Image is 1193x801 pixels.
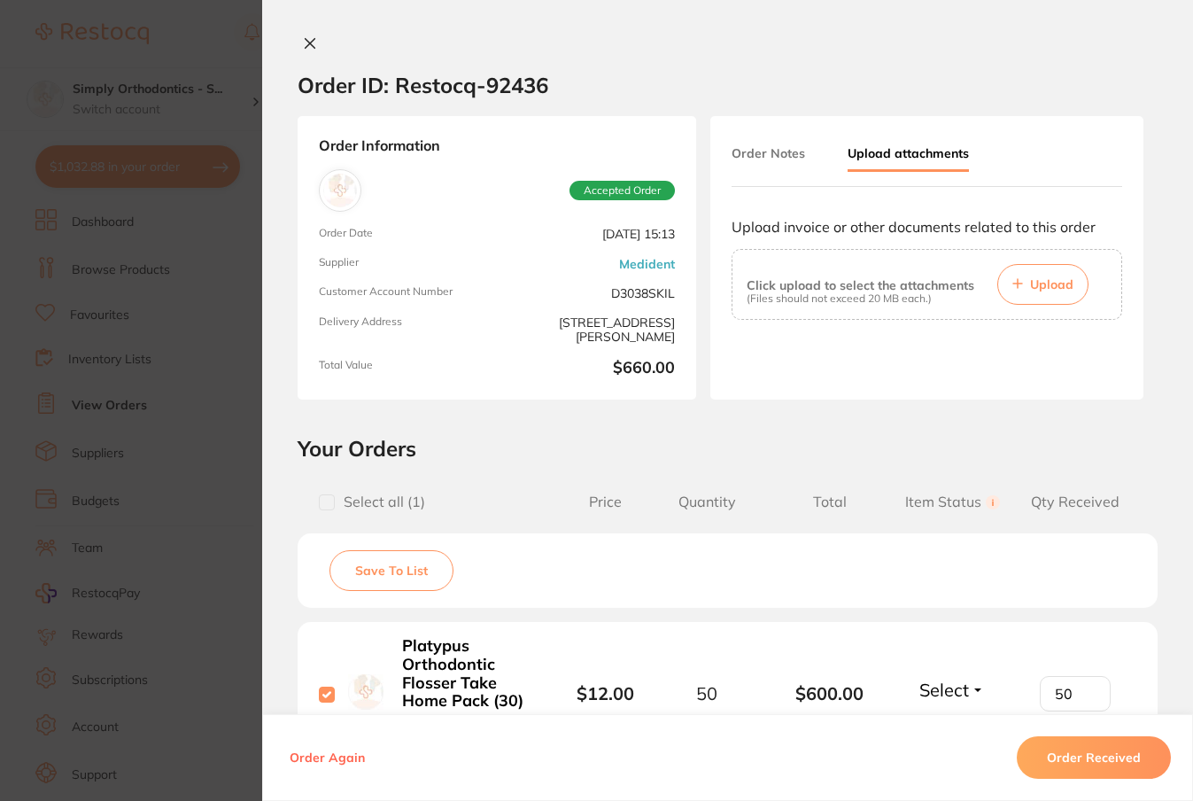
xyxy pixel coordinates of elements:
span: Quantity [646,494,768,510]
button: Upload [997,264,1088,305]
span: [DATE] 15:13 [504,227,675,242]
button: Order Again [284,750,370,766]
b: $660.00 [504,359,675,378]
button: Order Notes [732,137,805,169]
button: Save To List [329,550,453,591]
button: Upload attachments [848,137,969,172]
input: Qty [1040,676,1111,712]
span: Item Status [891,494,1013,510]
a: Medident [619,257,675,271]
span: Total Value [319,359,490,378]
span: 50 [696,683,717,704]
span: D3038SKIL [504,285,675,300]
button: Select [914,679,990,701]
p: Upload invoice or other documents related to this order [732,219,1122,235]
span: Supplier [319,256,490,271]
p: (Files should not exceed 20 MB each.) [747,292,974,305]
span: [STREET_ADDRESS][PERSON_NAME] [504,315,675,345]
button: Order Received [1017,736,1171,779]
h2: Your Orders [298,435,1158,462]
h2: Order ID: Restocq- 92436 [298,72,548,98]
img: Medident [323,174,357,207]
span: Select all ( 1 ) [335,494,425,510]
span: Select [919,679,969,701]
span: Price [564,494,646,510]
span: Upload [1030,276,1073,292]
span: Order Date [319,227,490,242]
img: Platypus Orthodontic Flosser Take Home Pack (30) [348,674,383,710]
span: Total [769,494,891,510]
span: Customer Account Number [319,285,490,300]
b: $12.00 [577,682,634,704]
p: Click upload to select the attachments [747,278,974,292]
span: Accepted Order [569,181,675,200]
button: Platypus Orthodontic Flosser Take Home Pack (30) Product Code: PLAT130 [397,636,538,751]
span: Delivery Address [319,315,490,345]
strong: Order Information [319,137,675,155]
b: Platypus Orthodontic Flosser Take Home Pack (30) [402,637,532,711]
b: $600.00 [769,683,891,704]
span: Qty Received [1014,494,1136,510]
